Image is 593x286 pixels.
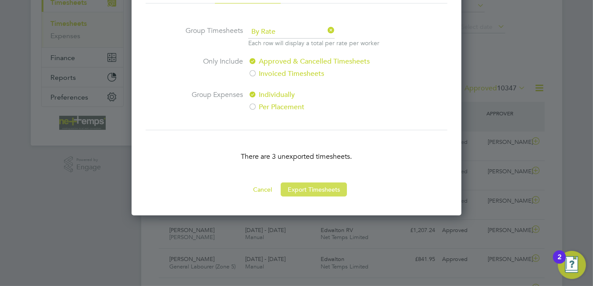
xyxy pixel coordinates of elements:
label: Approved & Cancelled Timesheets [248,56,395,67]
label: Group Expenses [177,89,243,112]
button: Open Resource Center, 2 new notifications [558,251,586,279]
label: Only Include [177,56,243,79]
p: Each row will display a total per rate per worker [248,39,379,47]
label: Invoiced Timesheets [248,68,395,79]
div: 2 [557,257,561,268]
label: Per Placement [248,102,395,112]
label: Group Timesheets [177,25,243,46]
span: By Rate [248,25,335,39]
button: Cancel [246,182,279,197]
p: There are 3 unexported timesheets. [146,151,447,162]
button: Export Timesheets [281,182,347,197]
label: Individually [248,89,395,100]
